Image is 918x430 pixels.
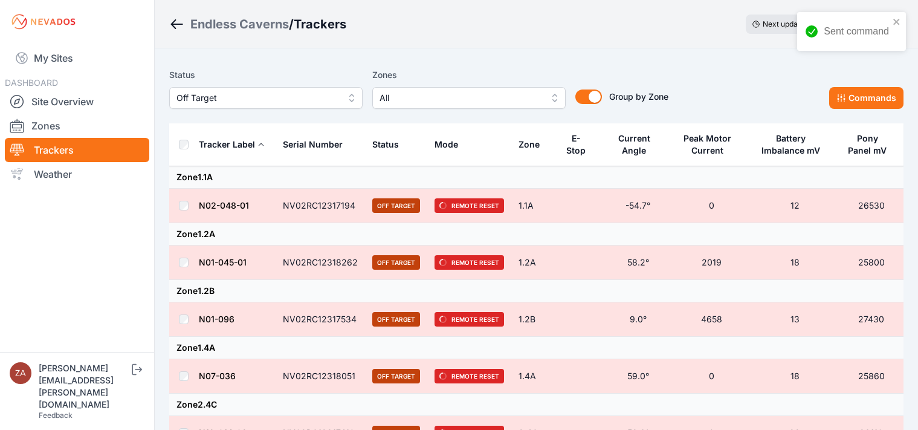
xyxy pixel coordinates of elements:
a: Trackers [5,138,149,162]
div: [PERSON_NAME][EMAIL_ADDRESS][PERSON_NAME][DOMAIN_NAME] [39,362,129,411]
td: 25800 [839,246,903,280]
div: Pony Panel mV [846,132,889,157]
a: Zones [5,114,149,138]
td: 4658 [672,302,751,337]
a: Site Overview [5,90,149,114]
button: Mode [435,130,468,159]
img: zachary.brogan@energixrenewables.com [10,362,31,384]
div: Battery Imbalance mV [758,132,824,157]
span: Off Target [372,312,420,327]
td: 1.4A [511,359,557,394]
a: N01-096 [199,314,234,324]
label: Zones [372,68,566,82]
label: Status [169,68,363,82]
td: 27430 [839,302,903,337]
td: 1.1A [511,189,557,223]
td: 58.2° [604,246,673,280]
td: 12 [751,189,839,223]
span: Remote Reset [435,312,504,327]
td: 18 [751,246,839,280]
a: N02-048-01 [199,200,249,210]
td: Zone 1.1A [169,166,903,189]
span: Remote Reset [435,255,504,270]
td: Zone 1.2A [169,223,903,246]
td: 2019 [672,246,751,280]
td: Zone 1.2B [169,280,903,302]
td: 18 [751,359,839,394]
span: Off Target [372,369,420,383]
td: 0 [672,359,751,394]
div: Serial Number [283,138,343,151]
h3: Trackers [294,16,346,33]
td: 59.0° [604,359,673,394]
span: Off Target [372,255,420,270]
a: Weather [5,162,149,186]
button: Status [372,130,409,159]
div: Peak Motor Current [679,132,736,157]
td: -54.7° [604,189,673,223]
span: Off Target [372,198,420,213]
span: Remote Reset [435,198,504,213]
div: Sent command [824,24,889,39]
td: NV02RC12317534 [276,302,365,337]
button: E-Stop [564,124,597,165]
td: Zone 1.4A [169,337,903,359]
td: Zone 2.4C [169,394,903,416]
span: DASHBOARD [5,77,58,88]
a: My Sites [5,44,149,73]
button: Pony Panel mV [846,124,896,165]
button: Peak Motor Current [679,124,743,165]
nav: Breadcrumb [169,8,346,40]
button: Serial Number [283,130,352,159]
button: Zone [519,130,549,159]
td: NV02RC12317194 [276,189,365,223]
span: Group by Zone [609,91,668,102]
span: Off Target [176,91,338,105]
a: Feedback [39,411,73,420]
button: Off Target [169,87,363,109]
button: Battery Imbalance mV [758,124,832,165]
td: 1.2A [511,246,557,280]
span: All [380,91,541,105]
span: Next update in [763,19,812,28]
td: 1.2B [511,302,557,337]
span: Remote Reset [435,369,504,383]
button: Commands [829,87,903,109]
a: Endless Caverns [190,16,289,33]
button: Current Angle [612,124,665,165]
div: Status [372,138,399,151]
td: 26530 [839,189,903,223]
a: N07-036 [199,371,236,381]
button: close [893,17,901,27]
div: Tracker Label [199,138,255,151]
div: Current Angle [612,132,657,157]
div: Mode [435,138,458,151]
button: Tracker Label [199,130,265,159]
td: NV02RC12318262 [276,246,365,280]
td: NV02RC12318051 [276,359,365,394]
div: Zone [519,138,540,151]
td: 25860 [839,359,903,394]
img: Nevados [10,12,77,31]
td: 9.0° [604,302,673,337]
td: 0 [672,189,751,223]
span: / [289,16,294,33]
div: E-Stop [564,132,588,157]
td: 13 [751,302,839,337]
button: All [372,87,566,109]
a: N01-045-01 [199,257,247,267]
